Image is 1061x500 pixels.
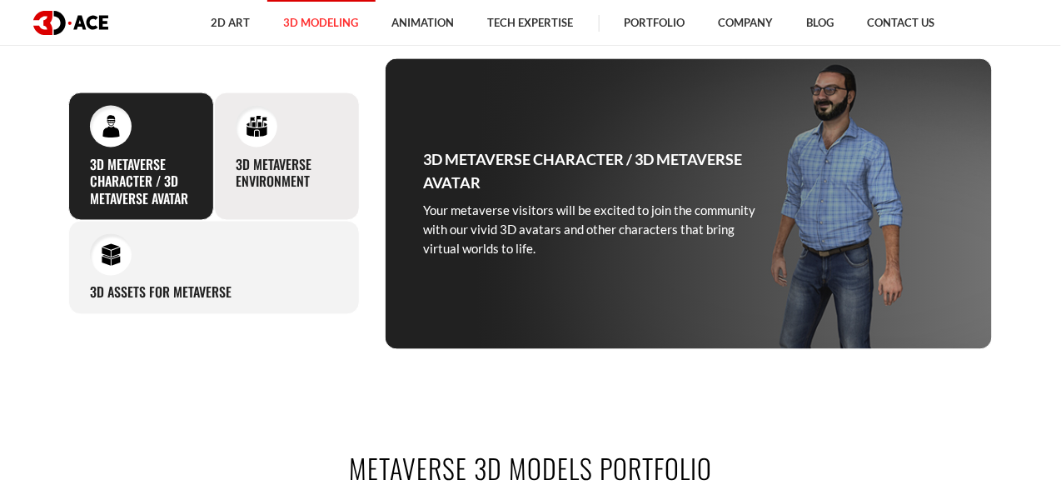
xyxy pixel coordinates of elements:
[100,244,122,267] img: 3D Assets for Metaverse
[236,156,338,191] h3: 3D Metaverse Environment
[90,156,192,207] h3: 3D Metaverse Character / 3D Metaverse Avatar
[423,202,765,260] p: Your metaverse visitors will be excited to join the community with our vivid 3D avatars and other...
[100,116,122,138] img: 3D Metaverse Character / 3D Metaverse Avatar
[90,284,232,302] h3: 3D Assets for Metaverse
[423,147,765,194] h3: 3D Metaverse Character / 3D Metaverse Avatar
[246,116,268,138] img: 3D Metaverse Environment
[33,11,108,35] img: logo dark
[68,450,993,487] h2: Metaverse 3D Models Portfolio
